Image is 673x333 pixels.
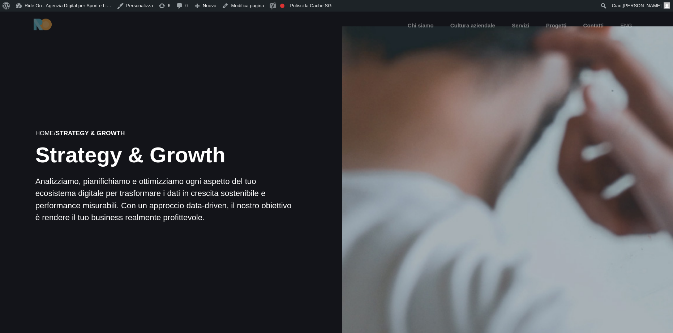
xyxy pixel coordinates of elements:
[280,4,284,8] div: La frase chiave non è stata impostata
[34,19,52,30] img: Ride On Agency
[583,21,605,30] a: Contatti
[511,21,530,30] a: Servizi
[35,175,296,224] p: Analizziamo, pianifichiamo e ottimizziamo ogni aspetto del tuo ecosistema digitale per trasformar...
[35,129,54,137] a: Home
[545,21,567,30] a: Progetti
[620,21,633,30] a: eng
[450,21,496,30] a: Cultura aziendale
[35,129,125,137] span: /
[623,3,661,8] span: [PERSON_NAME]
[407,21,434,30] a: Chi siamo
[35,144,296,166] h1: Strategy & Growth
[56,129,125,137] strong: Strategy & Growth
